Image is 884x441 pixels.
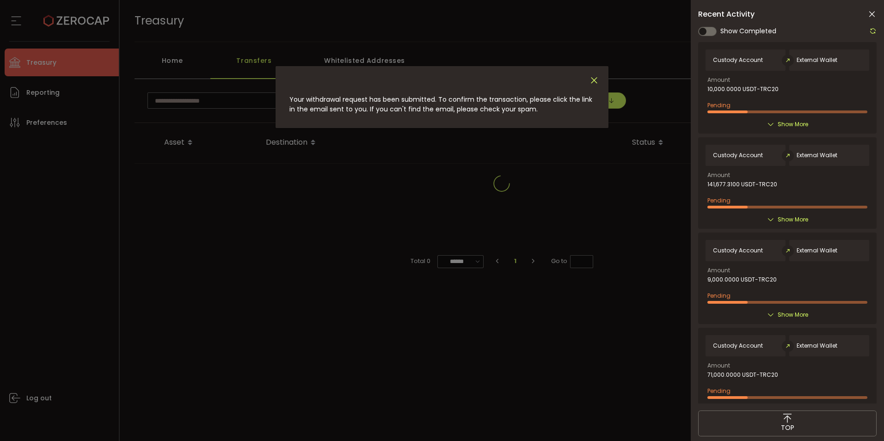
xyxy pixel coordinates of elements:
span: External Wallet [797,343,837,349]
span: Pending [707,196,731,204]
span: Custody Account [713,57,763,63]
span: Show More [778,215,808,224]
span: Show More [778,310,808,319]
span: Pending [707,101,731,109]
span: Custody Account [713,152,763,159]
span: Pending [707,292,731,300]
span: Your withdrawal request has been submitted. To confirm the transaction, please click the link in ... [289,95,592,114]
span: External Wallet [797,152,837,159]
span: Show Completed [720,26,776,36]
div: dialog [276,66,608,128]
span: External Wallet [797,247,837,254]
span: 141,677.3100 USDT-TRC20 [707,181,777,188]
iframe: Chat Widget [838,397,884,441]
span: Amount [707,363,730,368]
span: Pending [707,387,731,395]
span: Recent Activity [698,11,755,18]
span: TOP [781,423,794,433]
span: 9,000.0000 USDT-TRC20 [707,276,777,283]
span: Amount [707,172,730,178]
span: 71,000.0000 USDT-TRC20 [707,372,778,378]
span: Amount [707,268,730,273]
span: Custody Account [713,343,763,349]
span: Custody Account [713,247,763,254]
span: External Wallet [797,57,837,63]
span: Amount [707,77,730,83]
span: 10,000.0000 USDT-TRC20 [707,86,779,92]
span: Show More [778,120,808,129]
button: Close [589,75,599,86]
